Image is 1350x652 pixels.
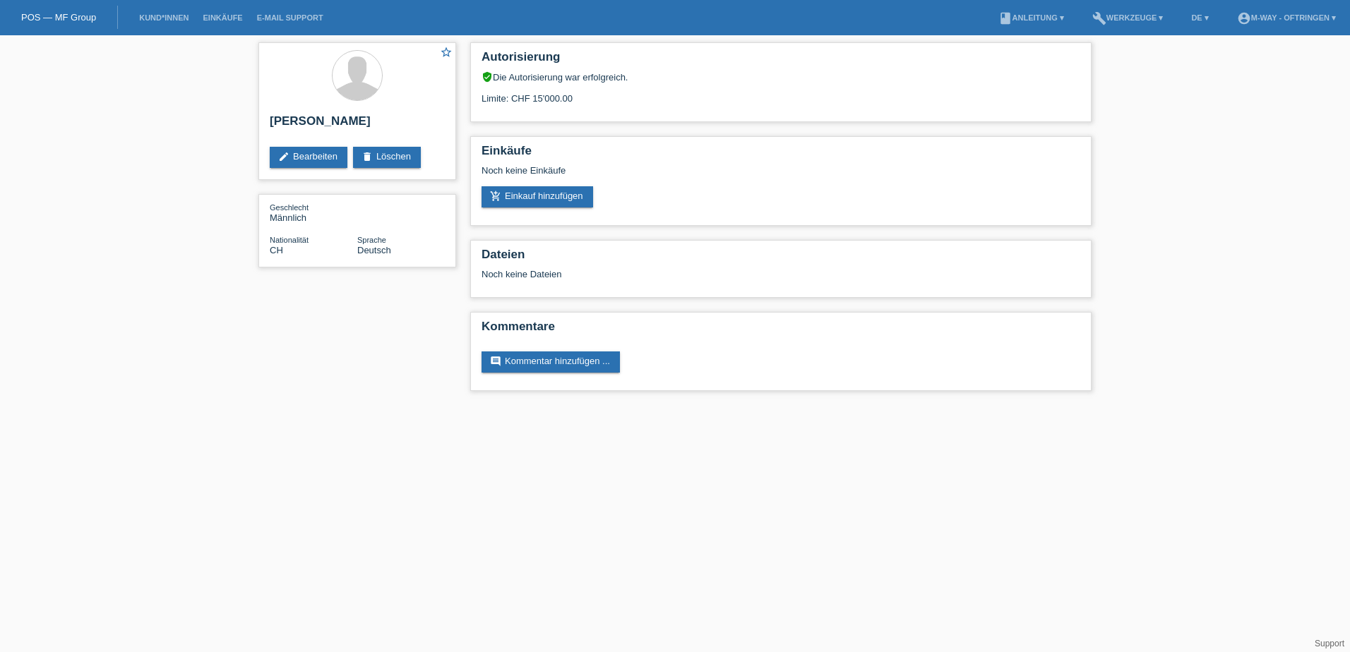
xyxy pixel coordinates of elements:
[482,320,1080,341] h2: Kommentare
[490,356,501,367] i: comment
[270,245,283,255] span: Schweiz
[991,13,1071,22] a: bookAnleitung ▾
[482,50,1080,71] h2: Autorisierung
[357,236,386,244] span: Sprache
[998,11,1012,25] i: book
[132,13,196,22] a: Kund*innen
[353,147,421,168] a: deleteLöschen
[270,114,445,135] h2: [PERSON_NAME]
[490,191,501,202] i: add_shopping_cart
[362,151,373,162] i: delete
[1237,11,1251,25] i: account_circle
[1092,11,1106,25] i: build
[21,12,96,23] a: POS — MF Group
[440,46,453,59] i: star_border
[482,144,1080,165] h2: Einkäufe
[1085,13,1171,22] a: buildWerkzeuge ▾
[270,202,357,223] div: Männlich
[250,13,330,22] a: E-Mail Support
[1230,13,1343,22] a: account_circlem-way - Oftringen ▾
[270,203,309,212] span: Geschlecht
[482,165,1080,186] div: Noch keine Einkäufe
[270,236,309,244] span: Nationalität
[1184,13,1215,22] a: DE ▾
[482,71,493,83] i: verified_user
[1315,639,1344,648] a: Support
[482,186,593,207] a: add_shopping_cartEinkauf hinzufügen
[196,13,249,22] a: Einkäufe
[357,245,391,255] span: Deutsch
[482,269,913,279] div: Noch keine Dateien
[270,147,347,168] a: editBearbeiten
[440,46,453,61] a: star_border
[482,248,1080,269] h2: Dateien
[482,83,1080,104] div: Limite: CHF 15'000.00
[482,71,1080,83] div: Die Autorisierung war erfolgreich.
[278,151,289,162] i: edit
[482,351,620,373] a: commentKommentar hinzufügen ...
